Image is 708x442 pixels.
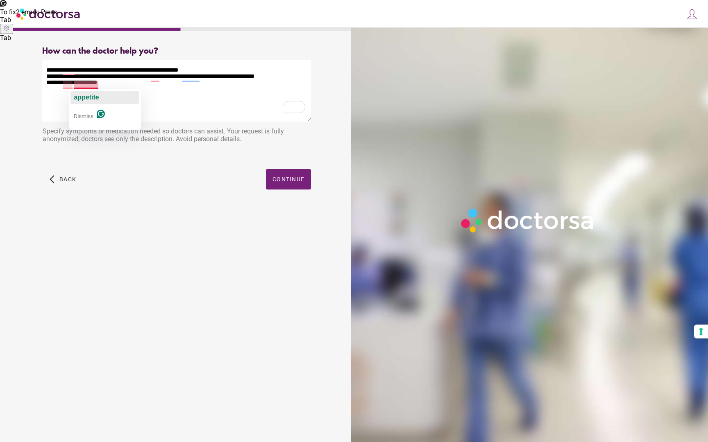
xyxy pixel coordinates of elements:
span: Continue [272,176,304,183]
div: How can the doctor help you? [42,47,311,56]
span: Back [59,176,76,183]
button: Continue [266,169,311,189]
div: Specify symptoms or medication needed so doctors can assist. Your request is fully anonymized; do... [42,123,311,149]
button: arrow_back_ios Back [46,169,79,189]
button: Your consent preferences for tracking technologies [694,325,708,338]
img: Logo-Doctorsa-trans-White-partial-flat.png [457,205,599,236]
textarea: To enrich screen reader interactions, please activate Accessibility in Grammarly extension settings [42,60,311,122]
